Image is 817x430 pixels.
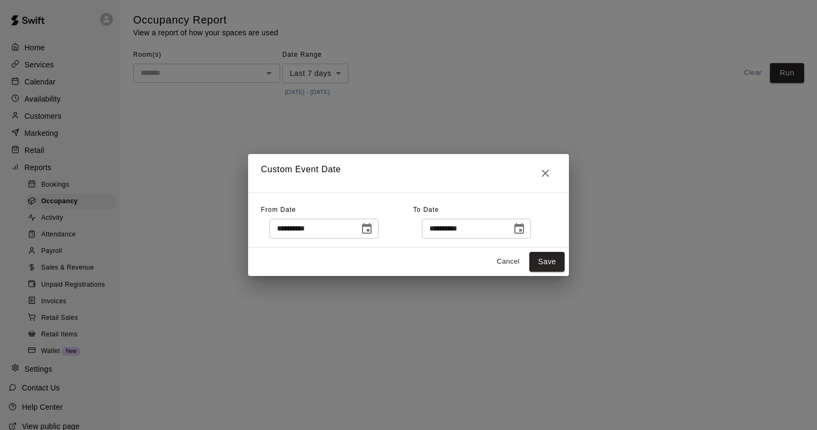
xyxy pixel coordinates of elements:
span: To Date [413,206,439,213]
span: From Date [261,206,296,213]
h2: Custom Event Date [248,154,569,193]
button: Choose date, selected date is Oct 8, 2025 [356,218,377,240]
button: Choose date, selected date is Oct 15, 2025 [508,218,530,240]
button: Close [535,163,556,184]
button: Cancel [491,254,525,270]
button: Save [529,252,565,272]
